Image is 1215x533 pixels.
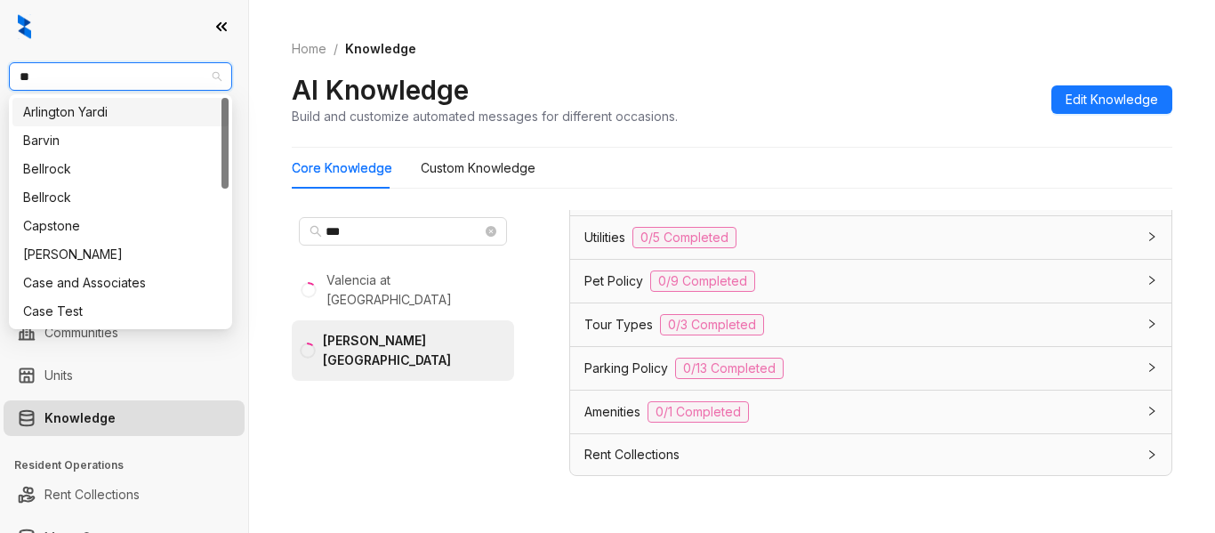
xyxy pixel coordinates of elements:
[584,271,643,291] span: Pet Policy
[12,297,229,326] div: Case Test
[486,226,496,237] span: close-circle
[570,303,1171,346] div: Tour Types0/3 Completed
[12,212,229,240] div: Capstone
[326,271,508,310] div: Valencia at [GEOGRAPHIC_DATA]
[44,400,116,436] a: Knowledge
[584,359,668,378] span: Parking Policy
[584,228,625,247] span: Utilities
[345,41,416,56] span: Knowledge
[14,457,248,473] h3: Resident Operations
[570,260,1171,303] div: Pet Policy0/9 Completed
[4,238,245,274] li: Collections
[23,302,218,321] div: Case Test
[12,269,229,297] div: Case and Associates
[12,98,229,126] div: Arlington Yardi
[1051,85,1172,114] button: Edit Knowledge
[1066,90,1158,109] span: Edit Knowledge
[675,358,784,379] span: 0/13 Completed
[12,183,229,212] div: Bellrock
[12,126,229,155] div: Barvin
[18,14,31,39] img: logo
[292,158,392,178] div: Core Knowledge
[1147,275,1157,286] span: collapsed
[12,155,229,183] div: Bellrock
[44,477,140,513] a: Rent Collections
[288,39,330,59] a: Home
[4,119,245,155] li: Leads
[4,477,245,513] li: Rent Collections
[4,196,245,231] li: Leasing
[1147,231,1157,242] span: collapsed
[584,402,640,422] span: Amenities
[23,216,218,236] div: Capstone
[23,245,218,264] div: [PERSON_NAME]
[650,271,755,292] span: 0/9 Completed
[23,102,218,122] div: Arlington Yardi
[1147,406,1157,416] span: collapsed
[292,107,678,125] div: Build and customize automated messages for different occasions.
[584,445,680,464] span: Rent Collections
[334,39,338,59] li: /
[310,225,322,238] span: search
[632,227,736,248] span: 0/5 Completed
[44,315,118,351] a: Communities
[4,358,245,393] li: Units
[660,314,764,335] span: 0/3 Completed
[323,331,507,370] div: [PERSON_NAME][GEOGRAPHIC_DATA]
[23,188,218,207] div: Bellrock
[1147,362,1157,373] span: collapsed
[23,131,218,150] div: Barvin
[44,358,73,393] a: Units
[570,216,1171,259] div: Utilities0/5 Completed
[23,159,218,179] div: Bellrock
[648,401,749,423] span: 0/1 Completed
[292,73,469,107] h2: AI Knowledge
[570,391,1171,433] div: Amenities0/1 Completed
[421,158,535,178] div: Custom Knowledge
[1147,449,1157,460] span: collapsed
[570,347,1171,390] div: Parking Policy0/13 Completed
[1147,319,1157,329] span: collapsed
[23,273,218,293] div: Case and Associates
[12,240,229,269] div: Carter Haston
[570,434,1171,475] div: Rent Collections
[584,315,653,335] span: Tour Types
[4,400,245,436] li: Knowledge
[4,315,245,351] li: Communities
